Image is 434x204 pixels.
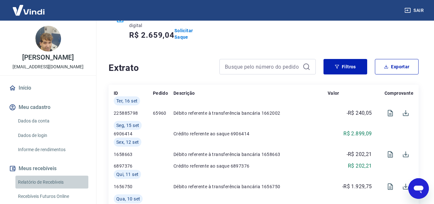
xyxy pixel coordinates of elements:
span: Qua, 10 set [116,196,140,202]
p: 6897376 [114,163,153,169]
button: Filtros [323,59,367,74]
p: Crédito referente ao saque 6906414 [173,131,328,137]
p: ID [114,90,118,96]
a: Relatório de Recebíveis [15,176,88,189]
p: Débito referente à transferência bancária 1656750 [173,183,328,190]
button: Meus recebíveis [8,161,88,176]
p: Crédito referente ao saque 6897376 [173,163,328,169]
p: Valor [328,90,339,96]
span: Download [398,179,413,194]
span: Download [398,105,413,121]
span: Seg, 15 set [116,122,139,129]
a: Solicitar Saque [174,27,201,40]
a: Dados de login [15,129,88,142]
h5: R$ 2.659,04 [129,30,174,40]
p: -R$ 240,05 [347,109,372,117]
p: [PERSON_NAME] [22,54,74,61]
iframe: Botão para abrir a janela de mensagens [408,178,429,199]
p: Débito referente à transferência bancária 1662002 [173,110,328,116]
p: [EMAIL_ADDRESS][DOMAIN_NAME] [13,63,84,70]
h4: Extrato [109,62,212,74]
a: Informe de rendimentos [15,143,88,156]
button: Exportar [375,59,419,74]
span: Ter, 16 set [116,98,137,104]
p: 65960 [153,110,173,116]
img: 41b927f9-864c-46ce-a309-6479e0473eb7.jpeg [35,26,61,52]
a: Dados da conta [15,114,88,128]
p: 225885798 [114,110,153,116]
p: Saldo conta digital [129,16,168,29]
img: Vindi [8,0,49,20]
p: 1656750 [114,183,153,190]
p: Comprovante [385,90,413,96]
p: Descrição [173,90,195,96]
input: Busque pelo número do pedido [225,62,300,72]
p: 6906414 [114,131,153,137]
p: Débito referente à transferência bancária 1658663 [173,151,328,158]
p: R$ 202,21 [348,162,372,170]
span: Visualizar [383,105,398,121]
button: Meu cadastro [8,100,88,114]
a: Recebíveis Futuros Online [15,190,88,203]
span: Sex, 12 set [116,139,139,145]
a: Início [8,81,88,95]
button: Sair [403,5,426,16]
p: -R$ 202,21 [347,151,372,158]
p: Pedido [153,90,168,96]
p: 1658663 [114,151,153,158]
p: R$ 2.899,09 [343,130,372,138]
span: Visualizar [383,147,398,162]
span: Download [398,147,413,162]
span: Qui, 11 set [116,171,138,178]
p: -R$ 1.929,75 [342,183,372,190]
span: Visualizar [383,179,398,194]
